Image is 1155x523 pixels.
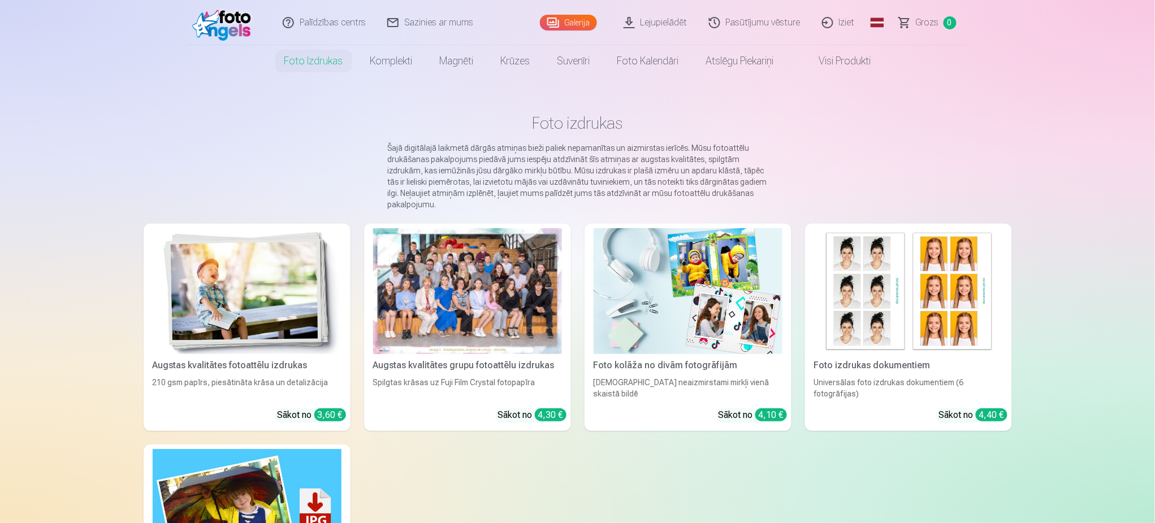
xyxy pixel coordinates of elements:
[805,224,1012,431] a: Foto izdrukas dokumentiemFoto izdrukas dokumentiemUniversālas foto izdrukas dokumentiem (6 fotogr...
[388,142,768,210] p: Šajā digitālajā laikmetā dārgās atmiņas bieži paliek nepamanītas un aizmirstas ierīcēs. Mūsu foto...
[944,16,957,29] span: 0
[810,359,1007,372] div: Foto izdrukas dokumentiem
[544,45,604,77] a: Suvenīri
[364,224,571,431] a: Augstas kvalitātes grupu fotoattēlu izdrukasSpilgtas krāsas uz Fuji Film Crystal fotopapīraSākot ...
[755,408,787,421] div: 4,10 €
[719,408,787,422] div: Sākot no
[939,408,1007,422] div: Sākot no
[487,45,544,77] a: Krūzes
[810,377,1007,399] div: Universālas foto izdrukas dokumentiem (6 fotogrāfijas)
[976,408,1007,421] div: 4,40 €
[314,408,346,421] div: 3,60 €
[271,45,357,77] a: Foto izdrukas
[153,113,1003,133] h1: Foto izdrukas
[535,408,566,421] div: 4,30 €
[604,45,693,77] a: Foto kalendāri
[426,45,487,77] a: Magnēti
[594,228,782,354] img: Foto kolāža no divām fotogrāfijām
[916,16,939,29] span: Grozs
[540,15,597,30] a: Galerija
[585,224,791,431] a: Foto kolāža no divām fotogrāfijāmFoto kolāža no divām fotogrāfijām[DEMOGRAPHIC_DATA] neaizmirstam...
[498,408,566,422] div: Sākot no
[148,377,346,399] div: 210 gsm papīrs, piesātināta krāsa un detalizācija
[369,377,566,399] div: Spilgtas krāsas uz Fuji Film Crystal fotopapīra
[148,359,346,372] div: Augstas kvalitātes fotoattēlu izdrukas
[693,45,788,77] a: Atslēgu piekariņi
[278,408,346,422] div: Sākot no
[153,228,341,354] img: Augstas kvalitātes fotoattēlu izdrukas
[144,224,351,431] a: Augstas kvalitātes fotoattēlu izdrukasAugstas kvalitātes fotoattēlu izdrukas210 gsm papīrs, piesā...
[589,359,787,372] div: Foto kolāža no divām fotogrāfijām
[814,228,1003,354] img: Foto izdrukas dokumentiem
[788,45,885,77] a: Visi produkti
[369,359,566,372] div: Augstas kvalitātes grupu fotoattēlu izdrukas
[589,377,787,399] div: [DEMOGRAPHIC_DATA] neaizmirstami mirkļi vienā skaistā bildē
[357,45,426,77] a: Komplekti
[192,5,257,41] img: /fa1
